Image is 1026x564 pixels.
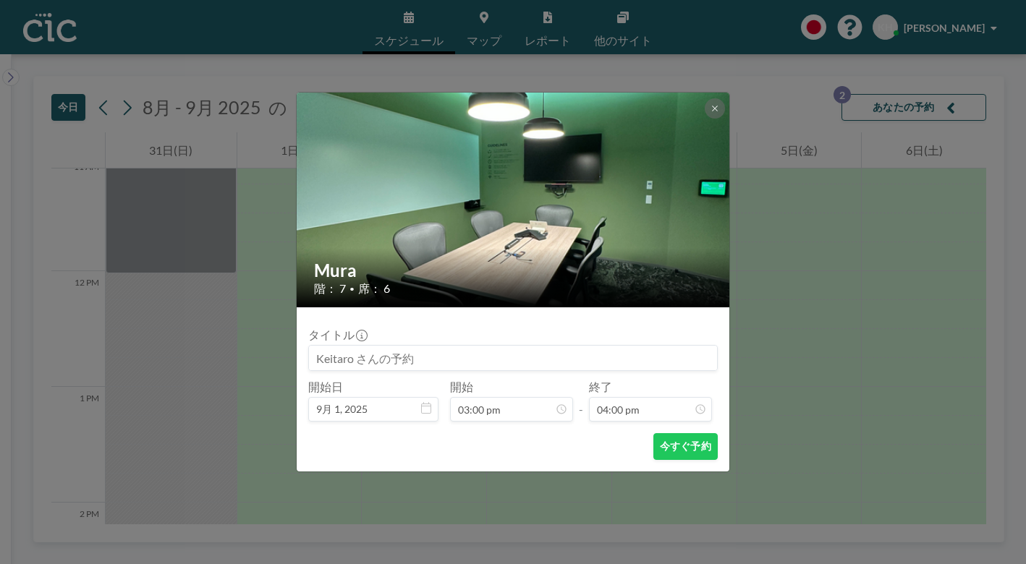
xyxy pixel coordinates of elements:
label: 終了 [589,380,612,394]
label: タイトル [308,328,366,342]
span: 階： 7 [314,281,346,296]
span: • [349,283,355,294]
input: Keitaro さんの予約 [309,346,717,370]
label: 開始 [450,380,473,394]
h2: Mura [314,260,713,281]
span: - [579,385,583,416]
label: 開始日 [308,380,343,394]
button: 今すぐ予約 [653,433,718,460]
span: 席： 6 [358,281,390,296]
